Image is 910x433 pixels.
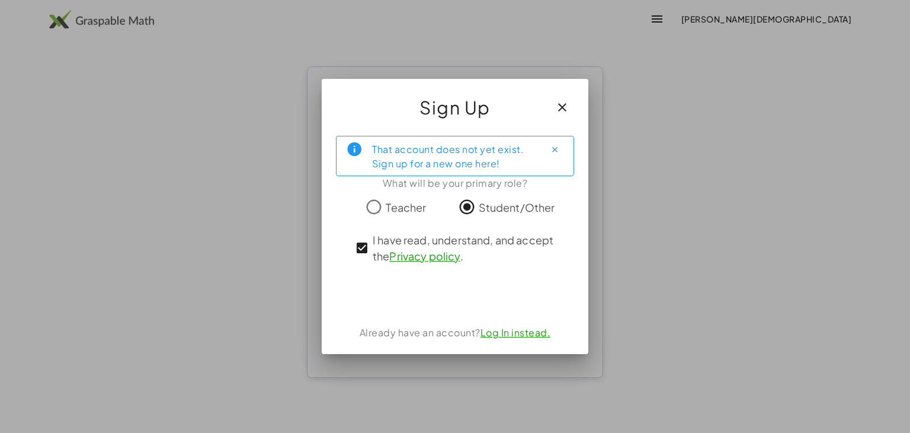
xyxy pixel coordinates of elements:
[336,176,574,190] div: What will be your primary role?
[545,140,564,159] button: Close
[336,326,574,340] div: Already have an account?
[419,93,491,122] span: Sign Up
[479,199,555,215] span: Student/Other
[386,199,426,215] span: Teacher
[480,326,551,339] a: Log In instead.
[389,249,460,263] a: Privacy policy
[373,232,559,264] span: I have read, understand, and accept the .
[372,141,536,171] div: That account does not yet exist. Sign up for a new one here!
[383,282,527,308] iframe: Sign in with Google Button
